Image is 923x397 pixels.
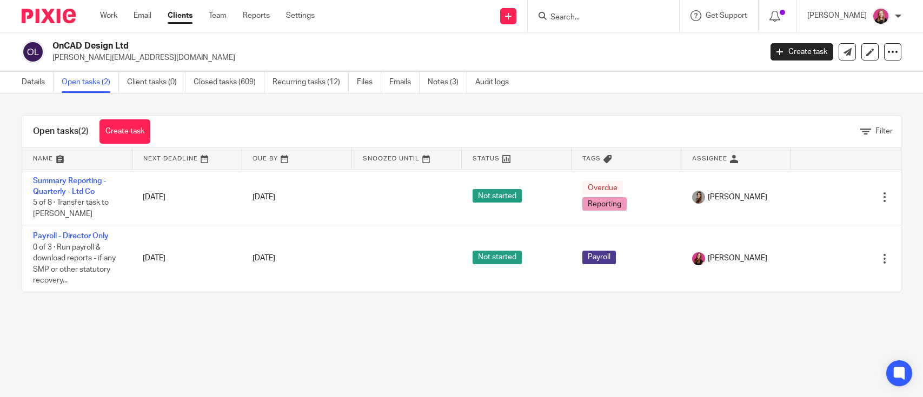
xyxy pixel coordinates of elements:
a: Clients [168,10,192,21]
h1: Open tasks [33,126,89,137]
td: [DATE] [132,170,242,225]
a: Recurring tasks (12) [273,72,349,93]
img: 22.png [692,191,705,204]
a: Work [100,10,117,21]
td: [DATE] [132,225,242,292]
span: [PERSON_NAME] [708,192,767,203]
a: Summary Reporting - Quarterly - Ltd Co [33,177,106,196]
a: Team [209,10,227,21]
a: Email [134,10,151,21]
span: 0 of 3 · Run payroll & download reports - if any SMP or other statutory recovery... [33,244,116,285]
span: Filter [875,127,893,135]
img: Pixie [22,9,76,23]
input: Search [549,13,647,23]
span: Reporting [582,197,627,211]
a: Client tasks (0) [127,72,185,93]
a: Audit logs [475,72,517,93]
span: [PERSON_NAME] [708,253,767,264]
span: 5 of 8 · Transfer task to [PERSON_NAME] [33,199,109,218]
a: Open tasks (2) [62,72,119,93]
span: Snoozed Until [363,156,420,162]
span: Not started [473,251,522,264]
span: Not started [473,189,522,203]
span: Status [473,156,500,162]
a: Settings [286,10,315,21]
span: Tags [582,156,601,162]
a: Payroll - Director Only [33,232,109,240]
a: Reports [243,10,270,21]
a: Closed tasks (609) [194,72,264,93]
a: Details [22,72,54,93]
p: [PERSON_NAME] [807,10,867,21]
span: Payroll [582,251,616,264]
img: Team%20headshots.png [872,8,889,25]
h2: OnCAD Design Ltd [52,41,614,52]
a: Notes (3) [428,72,467,93]
img: svg%3E [22,41,44,63]
a: Create task [99,119,150,144]
img: 21.png [692,252,705,265]
a: Files [357,72,381,93]
span: [DATE] [253,255,275,263]
p: [PERSON_NAME][EMAIL_ADDRESS][DOMAIN_NAME] [52,52,754,63]
span: (2) [78,127,89,136]
span: Overdue [582,181,623,194]
span: Get Support [706,12,747,19]
a: Create task [771,43,833,60]
span: [DATE] [253,193,275,201]
a: Emails [389,72,420,93]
